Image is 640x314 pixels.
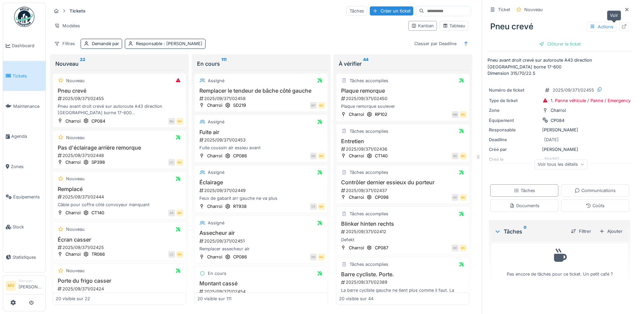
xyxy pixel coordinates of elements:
div: 2025/09/371/02444 [57,194,183,200]
div: Assigné [208,220,224,226]
div: Clôturer le ticket [536,39,583,49]
a: Agenda [3,121,46,152]
div: Defekt [339,237,467,243]
div: Type de ticket [489,97,539,104]
div: CP084 [551,117,564,124]
div: Charroi [349,194,364,200]
div: Tableau [443,23,465,29]
div: MV [460,245,467,251]
div: CP087 [375,245,388,251]
div: MV [460,111,467,118]
div: Créé par [489,146,539,153]
div: Voir [607,10,621,20]
div: MV [176,251,183,258]
div: LC [168,251,175,258]
div: À vérifier [339,60,467,68]
div: Nouveau [66,77,85,84]
div: SD219 [233,102,246,108]
div: [PERSON_NAME] [489,127,631,133]
div: WT [310,102,317,109]
div: Câble pour coffre côté convoyeur manquant [56,201,183,208]
div: MV [176,159,183,166]
div: En cours [208,270,226,277]
h3: Montant cassé [197,280,325,287]
div: 2025/09/371/02458 [199,95,325,102]
h3: Assecheur air [197,230,325,236]
div: Charroi [349,111,364,118]
div: 2025/09/371/02424 [57,286,183,292]
div: 20 visible sur 44 [339,295,373,302]
h3: Éclairage [197,179,325,186]
div: RT938 [233,203,247,210]
div: Numéro de ticket [489,87,539,93]
div: Charroi [207,102,222,108]
div: Actions [587,22,616,32]
div: Modèles [51,21,83,31]
div: 2025/09/371/02425 [57,244,183,251]
div: Fuite coussin air essieu avant [197,145,325,151]
div: Assigné [208,169,224,176]
div: 2025/09/371/02436 [340,146,467,152]
div: 2025/09/371/02455 [57,95,183,102]
div: Assigné [208,77,224,84]
div: Créer un ticket [370,6,413,15]
div: 2025/09/371/02412 [340,228,467,235]
a: Stock [3,212,46,242]
div: 2025/09/371/02450 [340,95,467,102]
div: Charroi [349,153,364,159]
div: Charroi [207,153,222,159]
div: Charroi [65,251,81,257]
li: MV [6,281,16,291]
h3: Entretien [339,138,467,145]
div: Communications [575,187,616,194]
div: Charroi [65,118,81,124]
strong: Tickets [67,8,88,14]
div: Zone [489,107,539,114]
div: CT140 [375,153,388,159]
div: GS [452,153,458,159]
h3: Porte du frigo casser [56,278,183,284]
div: Responsable [136,40,202,47]
span: Maintenance [13,103,43,109]
div: Tâches accomplies [350,77,388,84]
h3: Plaque remorque [339,88,467,94]
div: DD [310,254,317,260]
div: Charroi [207,254,222,260]
div: Charroi [207,203,222,210]
span: Zones [11,163,43,170]
div: Pneu avant droit crevé sur autoroute A43 direction [GEOGRAPHIC_DATA] borne 17-600 Dimension 315/7... [56,103,183,116]
div: 2025/09/371/02451 [199,238,325,244]
div: AS [168,210,175,216]
div: CP084 [91,118,105,124]
div: Filtres [51,39,78,49]
h3: Blinker hinten rechts [339,221,467,227]
div: Filtrer [568,227,594,236]
span: : [PERSON_NAME] [162,41,202,46]
div: 2025/09/371/02448 [57,152,183,159]
a: MV Manager[PERSON_NAME] [6,278,43,294]
h3: Fuite air [197,129,325,135]
div: Coûts [586,202,605,209]
div: Nouveau [524,6,543,13]
div: LC [168,159,175,166]
div: Plaque remorque soulever [339,103,467,109]
div: 2025/09/371/02437 [340,187,467,194]
a: Tickets [3,61,46,91]
div: GM [452,111,458,118]
div: 2025/09/371/02449 [199,187,325,194]
div: Responsable [489,127,539,133]
div: Kanban [411,23,434,29]
div: Charroi [551,107,566,114]
div: Nouveau [66,134,85,141]
div: Tâches [346,6,367,16]
div: 2025/09/371/02455 [553,87,594,93]
div: Tâches [514,187,535,194]
div: Voir tous les détails [535,159,588,169]
div: MV [318,153,325,159]
sup: 44 [363,60,368,68]
div: Charroi [65,159,81,165]
div: La barre cycliste gauche ne tient plus comme il faut. La porte droite est trouée, je pense par le... [339,287,467,300]
div: MV [176,118,183,125]
h3: Contrôler dernier essieux du porteur [339,179,467,186]
div: Équipement [489,117,539,124]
